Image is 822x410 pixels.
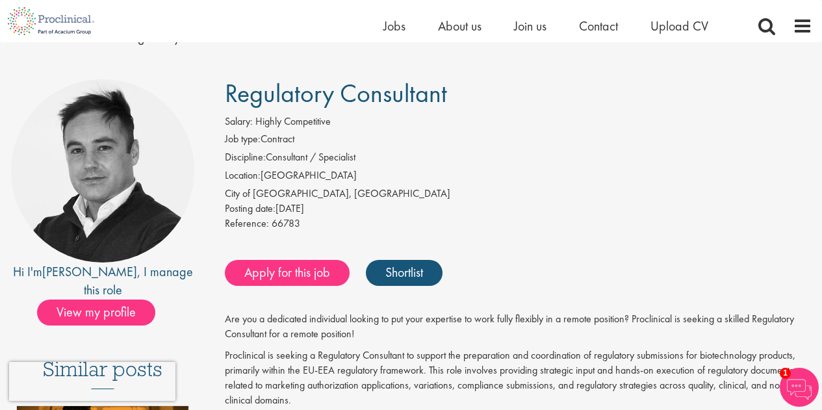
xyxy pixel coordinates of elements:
span: Regulatory Consultant [225,77,447,110]
span: View my profile [37,300,155,326]
li: [GEOGRAPHIC_DATA] [225,168,812,186]
a: About us [438,18,482,34]
a: View my profile [37,302,168,319]
label: Discipline: [225,150,266,165]
span: 66783 [272,216,300,230]
li: Contract [225,132,812,150]
li: Consultant / Specialist [225,150,812,168]
p: Are you a dedicated individual looking to put your expertise to work fully flexibly in a remote p... [225,312,812,342]
label: Job type: [225,132,261,147]
iframe: reCAPTCHA [9,362,175,401]
div: [DATE] [225,201,812,216]
a: Contact [579,18,618,34]
span: Highly Competitive [255,114,331,128]
a: Shortlist [366,260,443,286]
a: [PERSON_NAME] [42,263,137,280]
div: City of [GEOGRAPHIC_DATA], [GEOGRAPHIC_DATA] [225,186,812,201]
a: Join us [514,18,546,34]
label: Salary: [225,114,253,129]
label: Reference: [225,216,269,231]
span: 1 [780,368,791,379]
label: Location: [225,168,261,183]
p: Proclinical is seeking a Regulatory Consultant to support the preparation and coordination of reg... [225,348,812,407]
a: Jobs [383,18,405,34]
h3: Similar posts [43,358,162,389]
a: Upload CV [650,18,708,34]
div: Hi I'm , I manage this role [10,263,196,300]
img: Chatbot [780,368,819,407]
a: Apply for this job [225,260,350,286]
img: imeage of recruiter Peter Duvall [11,79,194,263]
span: Posting date: [225,201,276,215]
